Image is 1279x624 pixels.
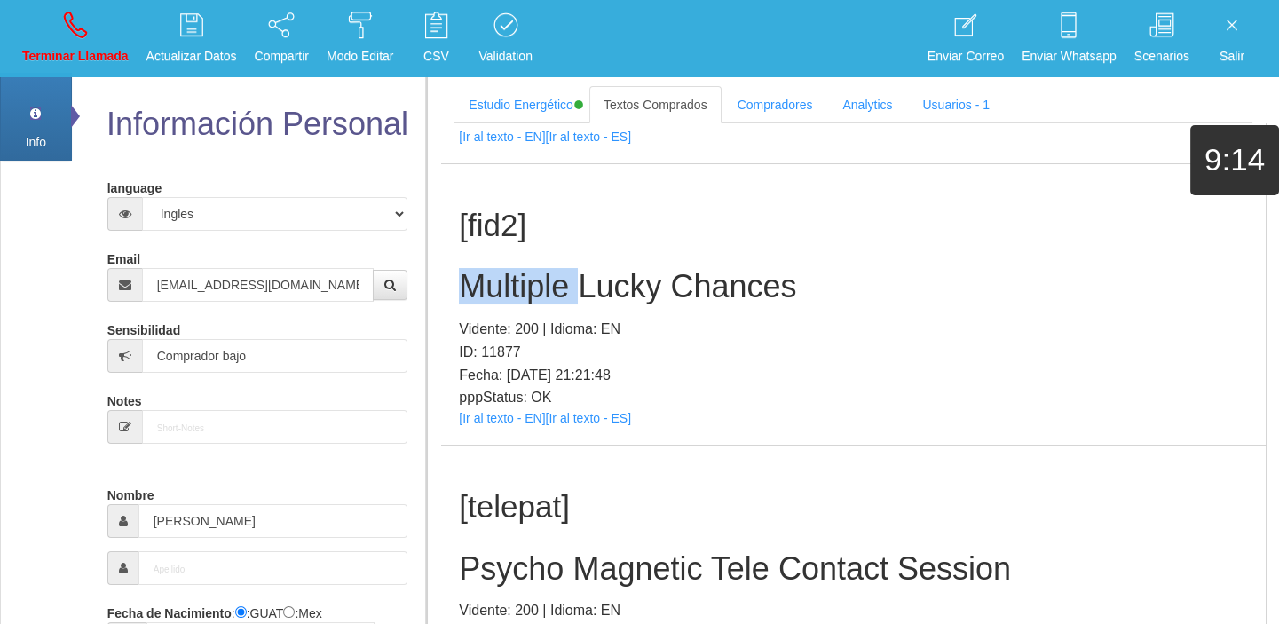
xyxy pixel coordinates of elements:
a: Textos Comprados [589,86,722,123]
p: Enviar Whatsapp [1022,46,1117,67]
a: Estudio Energético [454,86,588,123]
h1: 9:14 [1190,143,1279,178]
p: Vidente: 200 | Idioma: EN [459,599,1248,622]
p: Fecha: [DATE] 21:21:48 [459,364,1248,387]
a: Actualizar Datos [140,5,243,72]
h2: Información Personal [103,107,413,142]
a: Compartir [249,5,315,72]
a: Salir [1201,5,1263,72]
a: Scenarios [1128,5,1196,72]
input: :Quechi GUAT [235,606,247,618]
a: Enviar Whatsapp [1015,5,1123,72]
h2: Multiple Lucky Chances [459,269,1248,304]
a: [Ir al texto - ES] [546,411,631,425]
a: [Ir al texto - EN] [459,411,545,425]
h1: [telepat] [459,490,1248,525]
p: Vidente: 200 | Idioma: EN [459,318,1248,341]
label: Sensibilidad [107,315,180,339]
h1: [fid2] [459,209,1248,243]
input: Nombre [138,504,408,538]
label: Notes [107,386,142,410]
input: Correo electrónico [142,268,375,302]
p: Actualizar Datos [146,46,237,67]
p: ID: 11877 [459,341,1248,364]
a: Validation [472,5,538,72]
label: Nombre [107,480,154,504]
a: [Ir al texto - ES] [546,130,631,144]
input: Apellido [138,551,408,585]
p: Validation [478,46,532,67]
p: pppStatus: OK [459,386,1248,409]
a: Enviar Correo [921,5,1010,72]
p: Scenarios [1134,46,1189,67]
input: Sensibilidad [142,339,408,373]
a: Terminar Llamada [16,5,135,72]
a: CSV [405,5,467,72]
a: Modo Editar [320,5,399,72]
label: Email [107,244,140,268]
input: Short-Notes [142,410,408,444]
label: language [107,173,162,197]
h2: Psycho Magnetic Tele Contact Session [459,551,1248,587]
p: CSV [411,46,461,67]
a: Compradores [723,86,827,123]
a: Analytics [828,86,906,123]
p: Enviar Correo [928,46,1004,67]
input: :Yuca-Mex [283,606,295,618]
a: Usuarios - 1 [908,86,1003,123]
p: Salir [1207,46,1257,67]
label: Fecha de Nacimiento [107,598,232,622]
p: Modo Editar [327,46,393,67]
a: [Ir al texto - EN] [459,130,545,144]
p: Compartir [255,46,309,67]
p: Terminar Llamada [22,46,129,67]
